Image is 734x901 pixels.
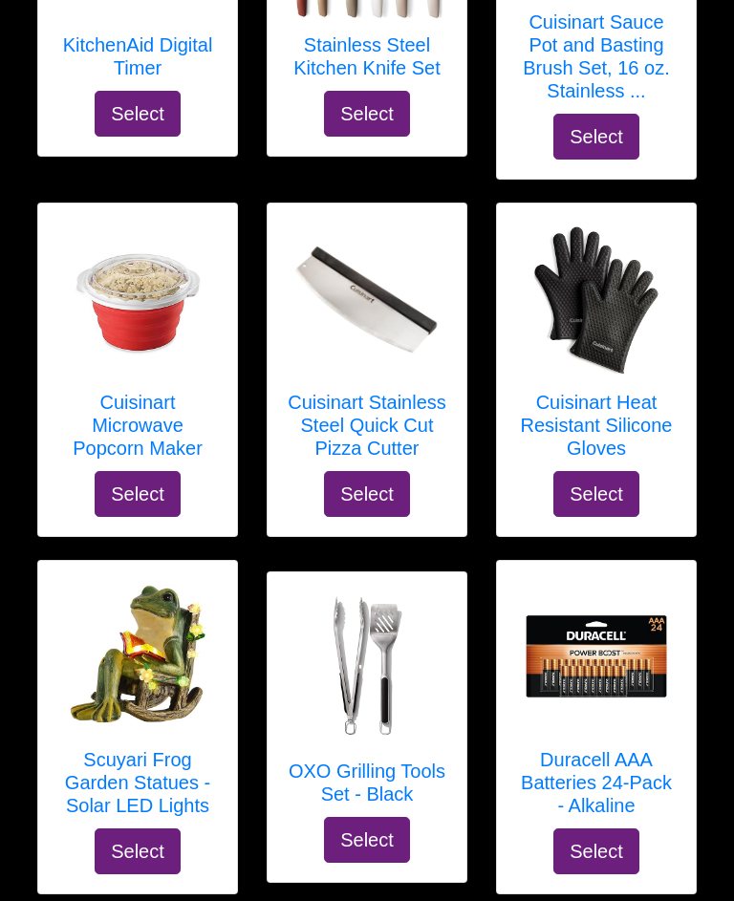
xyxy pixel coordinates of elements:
[57,392,218,461] h5: Cuisinart Microwave Popcorn Maker
[287,224,447,472] a: Cuisinart Stainless Steel Quick Cut Pizza Cutter Cuisinart Stainless Steel Quick Cut Pizza Cutter
[291,245,443,356] img: Cuisinart Stainless Steel Quick Cut Pizza Cutter
[61,581,214,734] img: Scuyari Frog Garden Statues - Solar LED Lights
[516,749,677,818] h5: Duracell AAA Batteries 24-Pack - Alkaline
[324,818,410,864] button: Select
[516,392,677,461] h5: Cuisinart Heat Resistant Silicone Gloves
[287,592,447,818] a: OXO Grilling Tools Set - Black OXO Grilling Tools Set - Black
[57,34,218,80] h5: KitchenAid Digital Timer
[57,224,218,472] a: Cuisinart Microwave Popcorn Maker Cuisinart Microwave Popcorn Maker
[324,92,410,138] button: Select
[520,581,673,734] img: Duracell AAA Batteries 24-Pack - Alkaline
[95,92,181,138] button: Select
[95,472,181,518] button: Select
[324,472,410,518] button: Select
[57,749,218,818] h5: Scuyari Frog Garden Statues - Solar LED Lights
[553,829,639,875] button: Select
[516,581,677,829] a: Duracell AAA Batteries 24-Pack - Alkaline Duracell AAA Batteries 24-Pack - Alkaline
[516,224,677,472] a: Cuisinart Heat Resistant Silicone Gloves Cuisinart Heat Resistant Silicone Gloves
[95,829,181,875] button: Select
[553,472,639,518] button: Select
[57,581,218,829] a: Scuyari Frog Garden Statues - Solar LED Lights Scuyari Frog Garden Statues - Solar LED Lights
[553,115,639,161] button: Select
[61,224,214,376] img: Cuisinart Microwave Popcorn Maker
[520,224,673,376] img: Cuisinart Heat Resistant Silicone Gloves
[287,34,447,80] h5: Stainless Steel Kitchen Knife Set
[287,761,447,806] h5: OXO Grilling Tools Set - Black
[516,11,677,103] h5: Cuisinart Sauce Pot and Basting Brush Set, 16 oz. Stainless ...
[291,592,443,745] img: OXO Grilling Tools Set - Black
[287,392,447,461] h5: Cuisinart Stainless Steel Quick Cut Pizza Cutter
